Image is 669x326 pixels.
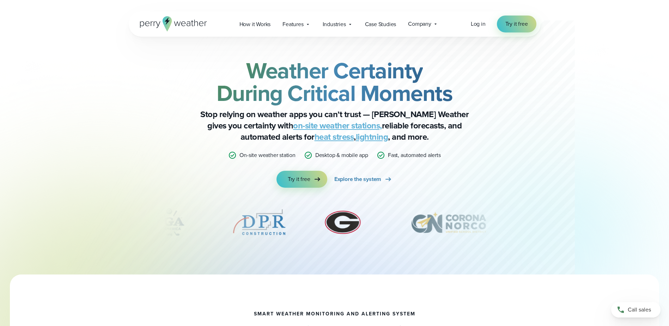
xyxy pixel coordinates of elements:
[399,205,499,240] img: Corona-Norco-Unified-School-District.svg
[276,171,327,188] a: Try it free
[194,109,476,143] p: Stop relying on weather apps you can’t trust — [PERSON_NAME] Weather gives you certainty with rel...
[321,205,365,240] div: 6 of 12
[141,205,197,240] img: PGA.svg
[408,20,431,28] span: Company
[321,205,365,240] img: University-of-Georgia.svg
[239,20,271,29] span: How it Works
[628,306,651,314] span: Call sales
[334,171,393,188] a: Explore the system
[233,17,277,31] a: How it Works
[356,131,388,143] a: lightning
[471,20,486,28] a: Log in
[141,205,197,240] div: 4 of 12
[282,20,303,29] span: Features
[611,302,661,318] a: Call sales
[217,54,453,110] strong: Weather Certainty During Critical Moments
[231,205,287,240] div: 5 of 12
[254,311,415,317] h1: smart weather monitoring and alerting system
[365,20,396,29] span: Case Studies
[315,131,354,143] a: heat stress
[359,17,402,31] a: Case Studies
[315,151,368,159] p: Desktop & mobile app
[334,175,381,183] span: Explore the system
[323,20,346,29] span: Industries
[288,175,310,183] span: Try it free
[399,205,499,240] div: 7 of 12
[164,205,505,243] div: slideshow
[505,20,528,28] span: Try it free
[231,205,287,240] img: DPR-Construction.svg
[239,151,295,159] p: On-site weather station
[293,119,382,132] a: on-site weather stations,
[388,151,441,159] p: Fast, automated alerts
[497,16,536,32] a: Try it free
